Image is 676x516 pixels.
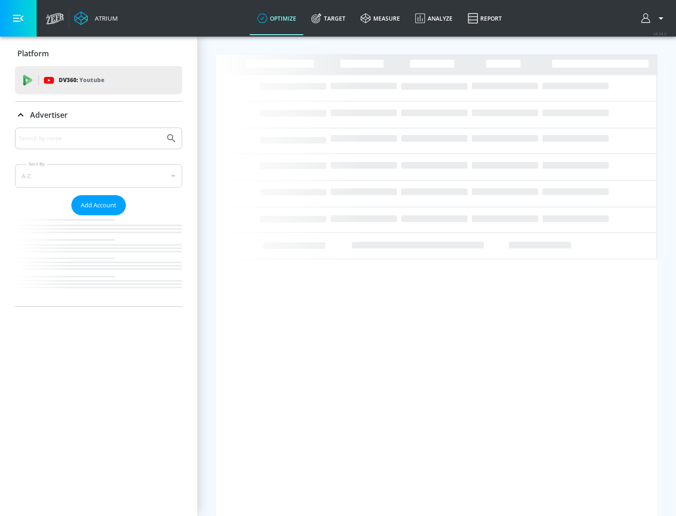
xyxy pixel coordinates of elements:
[353,1,407,35] a: measure
[304,1,353,35] a: Target
[59,75,104,85] p: DV360:
[27,161,47,167] label: Sort By
[71,195,126,215] button: Add Account
[250,1,304,35] a: optimize
[653,31,667,36] span: v 4.24.0
[15,102,182,128] div: Advertiser
[15,40,182,67] div: Platform
[74,11,118,25] a: Atrium
[19,132,161,144] input: Search by name
[17,48,49,59] p: Platform
[407,1,460,35] a: Analyze
[91,14,118,23] div: Atrium
[81,200,116,211] span: Add Account
[79,75,104,85] p: Youtube
[15,164,182,188] div: A-Z
[15,128,182,306] div: Advertiser
[15,66,182,94] div: DV360: Youtube
[30,110,68,120] p: Advertiser
[460,1,509,35] a: Report
[15,215,182,306] nav: list of Advertiser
